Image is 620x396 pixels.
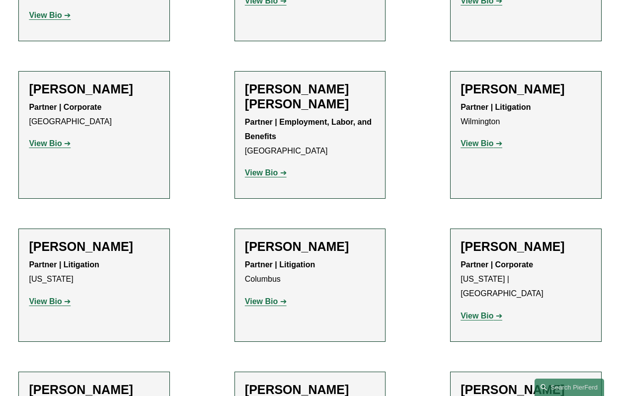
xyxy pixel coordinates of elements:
h2: [PERSON_NAME] [245,239,375,254]
strong: Partner | Corporate [29,103,101,111]
a: View Bio [29,11,71,19]
h2: [PERSON_NAME] [PERSON_NAME] [245,81,375,112]
a: Search this site [535,379,604,396]
h2: [PERSON_NAME] [29,239,159,254]
h2: [PERSON_NAME] [461,239,591,254]
p: Wilmington [461,100,591,129]
strong: View Bio [29,139,62,148]
a: View Bio [245,297,287,306]
strong: Partner | Litigation [245,260,315,269]
a: View Bio [461,312,502,320]
p: Columbus [245,258,375,287]
strong: View Bio [29,11,62,19]
p: [GEOGRAPHIC_DATA] [245,115,375,158]
strong: Partner | Corporate [461,260,533,269]
strong: View Bio [245,168,278,177]
p: [US_STATE] | [GEOGRAPHIC_DATA] [461,258,591,301]
strong: Partner | Employment, Labor, and Benefits [245,118,374,141]
h2: [PERSON_NAME] [461,81,591,96]
strong: Partner | Litigation [461,103,531,111]
p: [GEOGRAPHIC_DATA] [29,100,159,129]
strong: View Bio [461,139,493,148]
strong: Partner | Litigation [29,260,99,269]
strong: View Bio [29,297,62,306]
a: View Bio [245,168,287,177]
strong: View Bio [461,312,493,320]
h2: [PERSON_NAME] [29,81,159,96]
a: View Bio [461,139,502,148]
a: View Bio [29,297,71,306]
a: View Bio [29,139,71,148]
strong: View Bio [245,297,278,306]
p: [US_STATE] [29,258,159,287]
